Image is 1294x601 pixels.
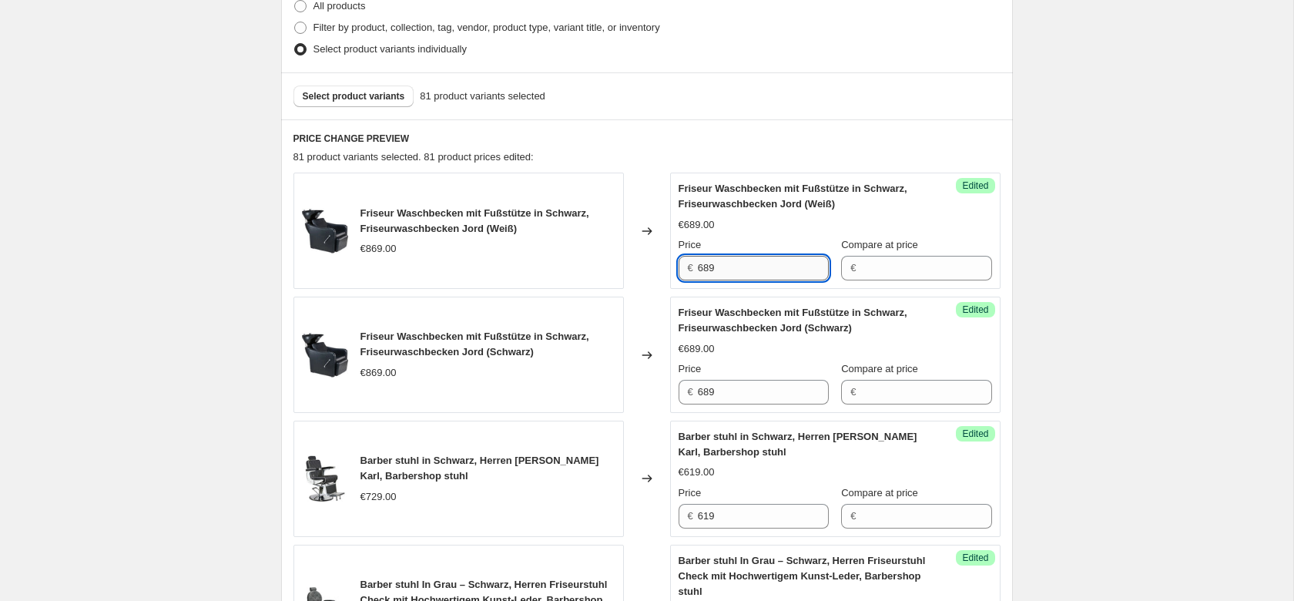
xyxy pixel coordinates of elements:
[302,455,348,502] img: barber-stuhl-in-schwarz-herren-friseurstuhl-karl-barbershop-stuhl-tiptop-einrichtung-61856_80x.jpg
[679,239,702,250] span: Price
[962,428,988,440] span: Edited
[841,487,918,499] span: Compare at price
[420,89,545,104] span: 81 product variants selected
[293,86,414,107] button: Select product variants
[360,455,599,482] span: Barber stuhl in Schwarz, Herren [PERSON_NAME] Karl, Barbershop stuhl
[679,465,715,480] div: €619.00
[360,207,589,234] span: Friseur Waschbecken mit Fußstütze in Schwarz, Friseurwaschbecken Jord (Weiß)
[360,241,397,257] div: €869.00
[962,552,988,564] span: Edited
[293,133,1001,145] h6: PRICE CHANGE PREVIEW
[303,90,405,102] span: Select product variants
[679,363,702,374] span: Price
[360,489,397,505] div: €729.00
[293,151,534,163] span: 81 product variants selected. 81 product prices edited:
[688,386,693,398] span: €
[679,487,702,499] span: Price
[688,262,693,274] span: €
[679,183,907,210] span: Friseur Waschbecken mit Fußstütze in Schwarz, Friseurwaschbecken Jord (Weiß)
[841,239,918,250] span: Compare at price
[841,363,918,374] span: Compare at price
[679,555,926,597] span: Barber stuhl In Grau – Schwarz, Herren Friseurstuhl Check mit Hochwertigem Kunst-Leder, Barbersho...
[302,208,348,254] img: Jordan_B_-_1000_x_1000_80x.webp
[679,431,917,458] span: Barber stuhl in Schwarz, Herren [PERSON_NAME] Karl, Barbershop stuhl
[302,332,348,378] img: Jordan_B_-_1000_x_1000_80x.webp
[679,341,715,357] div: €689.00
[850,386,856,398] span: €
[313,43,467,55] span: Select product variants individually
[850,510,856,522] span: €
[360,331,589,358] span: Friseur Waschbecken mit Fußstütze in Schwarz, Friseurwaschbecken Jord (Schwarz)
[360,365,397,381] div: €869.00
[688,510,693,522] span: €
[850,262,856,274] span: €
[679,217,715,233] div: €689.00
[962,180,988,192] span: Edited
[313,22,660,33] span: Filter by product, collection, tag, vendor, product type, variant title, or inventory
[679,307,907,334] span: Friseur Waschbecken mit Fußstütze in Schwarz, Friseurwaschbecken Jord (Schwarz)
[962,304,988,316] span: Edited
